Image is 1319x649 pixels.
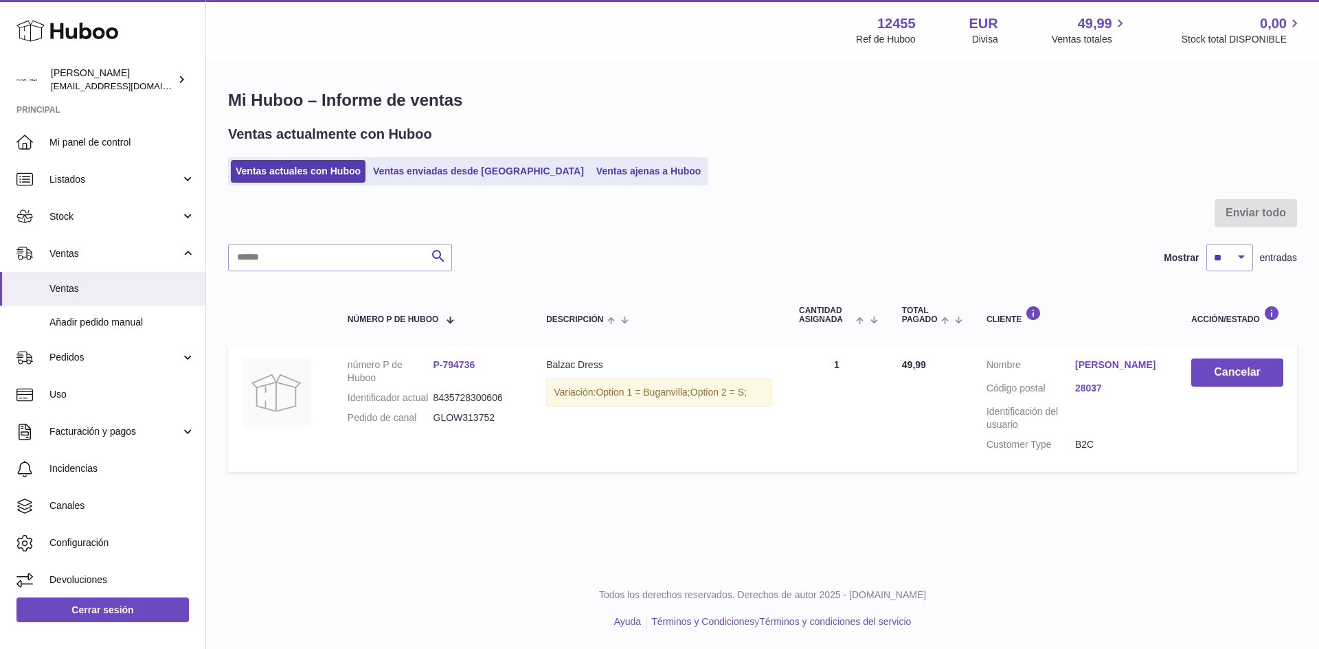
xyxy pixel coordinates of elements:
[49,499,195,512] span: Canales
[51,67,174,93] div: [PERSON_NAME]
[348,358,433,385] dt: número P de Huboo
[1052,33,1128,46] span: Ventas totales
[596,387,690,398] span: Option 1 = Buganvilla;
[1075,382,1164,395] a: 28037
[969,14,998,33] strong: EUR
[49,282,195,295] span: Ventas
[1182,14,1303,46] a: 0,00 Stock total DISPONIBLE
[49,388,195,401] span: Uso
[546,315,603,324] span: Descripción
[987,438,1075,451] dt: Customer Type
[242,358,311,427] img: no-photo.jpg
[51,80,202,91] span: [EMAIL_ADDRESS][DOMAIN_NAME]
[49,462,195,475] span: Incidencias
[49,247,181,260] span: Ventas
[987,405,1075,431] dt: Identificación del usuario
[49,425,181,438] span: Facturación y pagos
[228,89,1297,111] h1: Mi Huboo – Informe de ventas
[16,597,189,622] a: Cerrar sesión
[651,616,754,627] a: Términos y Condiciones
[856,33,915,46] div: Ref de Huboo
[348,391,433,405] dt: Identificador actual
[49,351,181,364] span: Pedidos
[646,615,911,628] li: y
[799,306,853,324] span: Cantidad ASIGNADA
[987,306,1164,324] div: Cliente
[433,391,519,405] dd: 8435728300606
[690,387,747,398] span: Option 2 = S;
[591,160,706,183] a: Ventas ajenas a Huboo
[348,411,433,424] dt: Pedido de canal
[987,382,1075,398] dt: Código postal
[228,125,432,144] h2: Ventas actualmente con Huboo
[902,359,926,370] span: 49,99
[877,14,916,33] strong: 12455
[1260,251,1297,264] span: entradas
[785,345,888,471] td: 1
[231,160,365,183] a: Ventas actuales con Huboo
[902,306,938,324] span: Total pagado
[614,616,641,627] a: Ayuda
[987,358,1075,375] dt: Nombre
[1075,358,1164,372] a: [PERSON_NAME]
[217,589,1308,602] p: Todos los derechos reservados. Derechos de autor 2025 - [DOMAIN_NAME]
[1075,438,1164,451] dd: B2C
[1260,14,1287,33] span: 0,00
[1164,251,1199,264] label: Mostrar
[1078,14,1112,33] span: 49,99
[1191,306,1283,324] div: Acción/Estado
[1052,14,1128,46] a: 49,99 Ventas totales
[972,33,998,46] div: Divisa
[433,359,475,370] a: P-794736
[1182,33,1303,46] span: Stock total DISPONIBLE
[546,358,771,372] div: Balzac Dress
[348,315,438,324] span: número P de Huboo
[1191,358,1283,387] button: Cancelar
[49,173,181,186] span: Listados
[368,160,589,183] a: Ventas enviadas desde [GEOGRAPHIC_DATA]
[49,316,195,329] span: Añadir pedido manual
[49,536,195,549] span: Configuración
[759,616,911,627] a: Términos y condiciones del servicio
[546,378,771,407] div: Variación:
[16,69,37,90] img: pedidos@glowrias.com
[433,411,519,424] dd: GLOW313752
[49,573,195,587] span: Devoluciones
[49,136,195,149] span: Mi panel de control
[49,210,181,223] span: Stock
